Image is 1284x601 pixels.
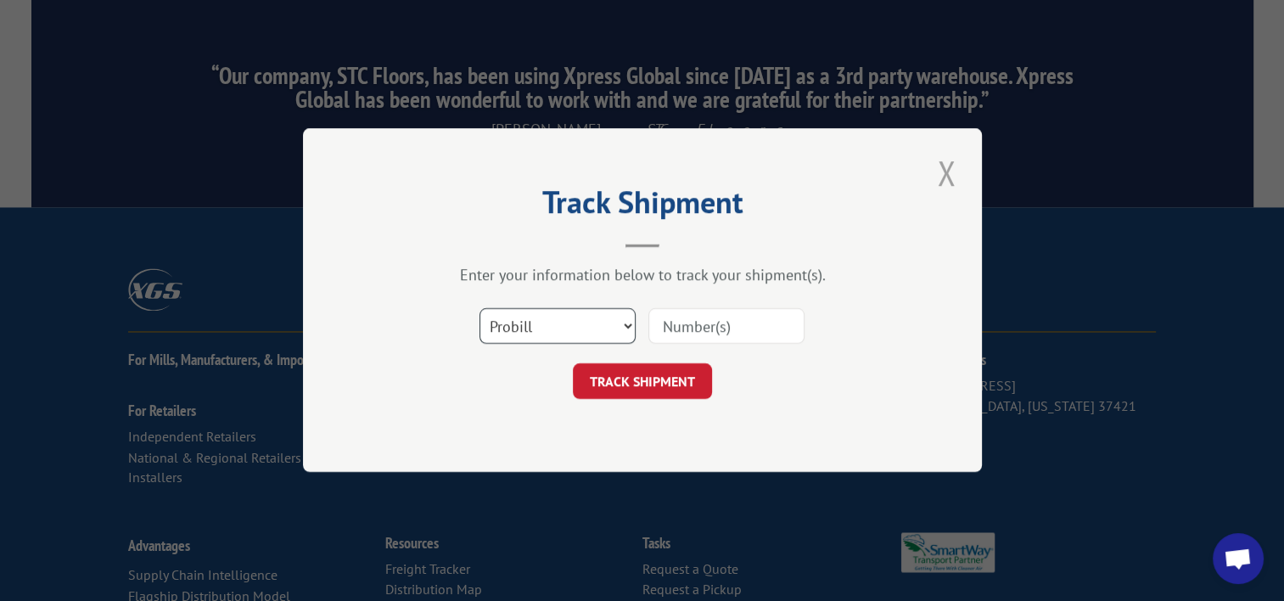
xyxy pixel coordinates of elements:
[388,266,897,285] div: Enter your information below to track your shipment(s).
[573,364,712,400] button: TRACK SHIPMENT
[388,190,897,222] h2: Track Shipment
[1213,533,1264,584] a: Open chat
[932,149,961,196] button: Close modal
[648,309,805,345] input: Number(s)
